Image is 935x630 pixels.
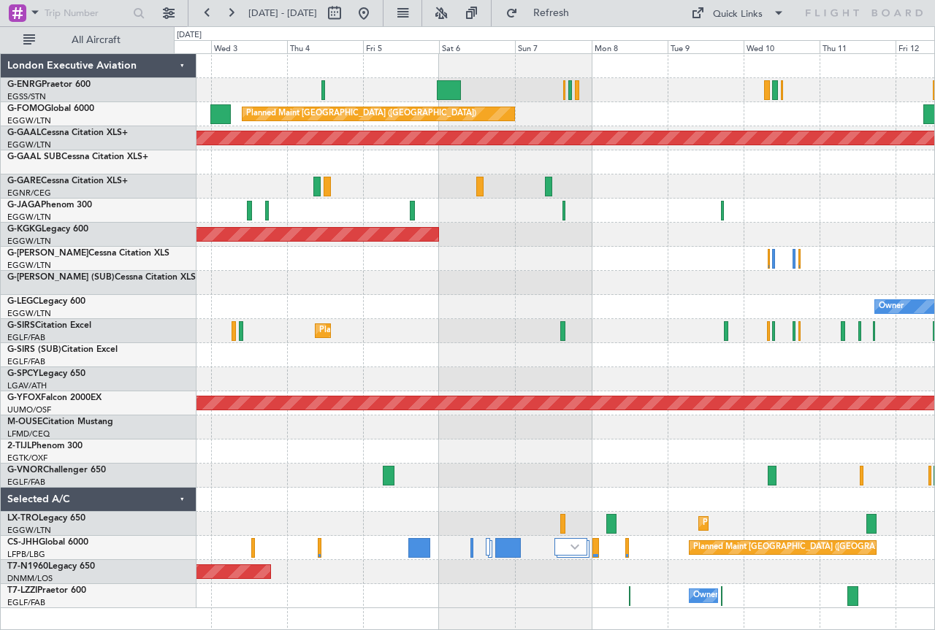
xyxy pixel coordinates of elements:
[7,442,83,450] a: 2-TIJLPhenom 300
[7,418,42,426] span: M-OUSE
[7,429,50,439] a: LFMD/CEQ
[744,40,820,53] div: Wed 10
[713,7,763,22] div: Quick Links
[879,296,904,318] div: Owner
[7,562,48,571] span: T7-N1960
[693,537,923,558] div: Planned Maint [GEOGRAPHIC_DATA] ([GEOGRAPHIC_DATA])
[703,512,798,534] div: Planned Maint Dusseldorf
[7,477,45,488] a: EGLF/FAB
[7,453,47,464] a: EGTK/OXF
[7,297,39,306] span: G-LEGC
[45,2,129,24] input: Trip Number
[7,586,86,595] a: T7-LZZIPraetor 600
[693,585,718,607] div: Owner
[7,525,51,536] a: EGGW/LTN
[439,40,515,53] div: Sat 6
[7,466,106,475] a: G-VNORChallenger 650
[7,586,37,595] span: T7-LZZI
[7,356,45,367] a: EGLF/FAB
[499,1,587,25] button: Refresh
[7,514,85,523] a: LX-TROLegacy 650
[7,273,196,282] a: G-[PERSON_NAME] (SUB)Cessna Citation XLS
[38,35,154,45] span: All Aircraft
[521,8,582,18] span: Refresh
[177,29,202,42] div: [DATE]
[7,538,39,547] span: CS-JHH
[7,514,39,523] span: LX-TRO
[7,321,91,330] a: G-SIRSCitation Excel
[248,7,317,20] span: [DATE] - [DATE]
[7,201,41,210] span: G-JAGA
[7,225,42,234] span: G-KGKG
[7,80,42,89] span: G-ENRG
[7,153,148,161] a: G-GAAL SUBCessna Citation XLS+
[7,128,41,137] span: G-GAAL
[7,249,88,258] span: G-[PERSON_NAME]
[7,260,51,271] a: EGGW/LTN
[319,320,549,342] div: Planned Maint [GEOGRAPHIC_DATA] ([GEOGRAPHIC_DATA])
[7,369,39,378] span: G-SPCY
[7,139,51,150] a: EGGW/LTN
[7,153,61,161] span: G-GAAL SUB
[684,1,792,25] button: Quick Links
[246,103,476,125] div: Planned Maint [GEOGRAPHIC_DATA] ([GEOGRAPHIC_DATA])
[287,40,363,53] div: Thu 4
[7,404,51,415] a: UUMO/OSF
[7,212,51,223] a: EGGW/LTN
[7,188,51,199] a: EGNR/CEG
[7,549,45,560] a: LFPB/LBG
[668,40,744,53] div: Tue 9
[7,393,102,402] a: G-YFOXFalcon 2000EX
[7,80,91,89] a: G-ENRGPraetor 600
[7,177,128,185] a: G-GARECessna Citation XLS+
[16,28,159,52] button: All Aircraft
[7,177,41,185] span: G-GARE
[820,40,896,53] div: Thu 11
[7,201,92,210] a: G-JAGAPhenom 300
[7,369,85,378] a: G-SPCYLegacy 650
[7,345,61,354] span: G-SIRS (SUB)
[515,40,591,53] div: Sun 7
[570,544,579,550] img: arrow-gray.svg
[7,225,88,234] a: G-KGKGLegacy 600
[7,104,45,113] span: G-FOMO
[7,249,169,258] a: G-[PERSON_NAME]Cessna Citation XLS
[7,332,45,343] a: EGLF/FAB
[7,236,51,247] a: EGGW/LTN
[7,466,43,475] span: G-VNOR
[7,321,35,330] span: G-SIRS
[7,393,41,402] span: G-YFOX
[7,380,47,391] a: LGAV/ATH
[7,115,51,126] a: EGGW/LTN
[7,562,95,571] a: T7-N1960Legacy 650
[7,91,46,102] a: EGSS/STN
[211,40,287,53] div: Wed 3
[363,40,439,53] div: Fri 5
[7,297,85,306] a: G-LEGCLegacy 600
[7,418,113,426] a: M-OUSECitation Mustang
[7,442,31,450] span: 2-TIJL
[7,128,128,137] a: G-GAALCessna Citation XLS+
[7,345,118,354] a: G-SIRS (SUB)Citation Excel
[7,273,115,282] span: G-[PERSON_NAME] (SUB)
[592,40,668,53] div: Mon 8
[7,104,94,113] a: G-FOMOGlobal 6000
[7,308,51,319] a: EGGW/LTN
[7,597,45,608] a: EGLF/FAB
[7,573,53,584] a: DNMM/LOS
[7,538,88,547] a: CS-JHHGlobal 6000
